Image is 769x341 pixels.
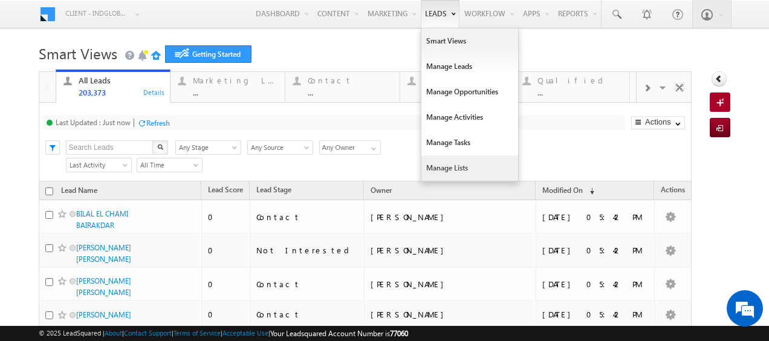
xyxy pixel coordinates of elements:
[390,329,408,338] span: 77060
[137,160,198,170] span: All Time
[124,329,172,337] a: Contact Support
[400,72,515,102] a: Prospect...
[66,158,132,172] a: Last Activity
[39,328,408,339] span: © 2025 LeadSquared | | | | |
[585,186,594,196] span: (sorted descending)
[79,88,163,97] div: 203,373
[270,329,408,338] span: Your Leadsquared Account Number is
[308,76,392,85] div: Contact
[371,186,392,195] span: Owner
[105,329,122,337] a: About
[56,70,171,103] a: All Leads203,373Details
[202,183,249,199] a: Lead Score
[76,209,128,230] a: BILAL EL CHAMI BAIRAKDAR
[165,45,251,63] a: Getting Started
[537,76,622,85] div: Qualified
[56,118,131,127] div: Last Updated : Just now
[175,140,241,155] div: Lead Stage Filter
[542,212,649,222] div: [DATE] 05:42 PM
[247,140,313,155] a: Any Source
[421,130,518,155] a: Manage Tasks
[208,185,243,194] span: Lead Score
[79,76,163,85] div: All Leads
[371,245,531,256] div: [PERSON_NAME]
[55,184,103,200] a: Lead Name
[248,142,309,153] span: Any Source
[421,105,518,130] a: Manage Activities
[542,186,583,195] span: Modified On
[76,243,131,264] a: [PERSON_NAME] [PERSON_NAME]
[421,28,518,54] a: Smart Views
[536,183,600,199] a: Modified On (sorted descending)
[421,54,518,79] a: Manage Leads
[421,155,518,181] a: Manage Lists
[67,160,128,170] span: Last Activity
[76,276,131,297] a: [PERSON_NAME] [PERSON_NAME]
[137,158,203,172] a: All Time
[256,279,359,290] div: Contact
[537,88,622,97] div: ...
[208,309,244,320] div: 0
[146,119,170,128] div: Refresh
[157,144,163,150] img: Search
[66,140,154,155] input: Search Leads
[222,329,268,337] a: Acceptable Use
[39,44,117,63] span: Smart Views
[285,72,400,102] a: Contact...
[256,245,359,256] div: Not Interested
[170,72,285,102] a: Marketing Leads...
[371,309,531,320] div: [PERSON_NAME]
[542,309,649,320] div: [DATE] 05:42 PM
[256,212,359,222] div: Contact
[45,187,53,195] input: Check all records
[193,76,277,85] div: Marketing Leads
[250,183,297,199] a: Lead Stage
[175,140,241,155] a: Any Stage
[65,7,129,19] span: Client - indglobal1 (77060)
[542,279,649,290] div: [DATE] 05:42 PM
[655,183,691,199] span: Actions
[308,88,392,97] div: ...
[319,140,380,155] div: Owner Filter
[256,309,359,320] div: Contact
[208,245,244,256] div: 0
[176,142,237,153] span: Any Stage
[76,310,131,319] a: [PERSON_NAME]
[371,212,531,222] div: [PERSON_NAME]
[256,185,291,194] span: Lead Stage
[193,88,277,97] div: ...
[365,141,380,153] a: Show All Items
[421,79,518,105] a: Manage Opportunities
[208,212,244,222] div: 0
[631,116,685,129] button: Actions
[208,279,244,290] div: 0
[371,279,531,290] div: [PERSON_NAME]
[319,140,381,155] input: Type to Search
[143,86,166,97] div: Details
[247,140,313,155] div: Lead Source Filter
[542,245,649,256] div: [DATE] 05:42 PM
[514,72,630,102] a: Qualified...
[174,329,221,337] a: Terms of Service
